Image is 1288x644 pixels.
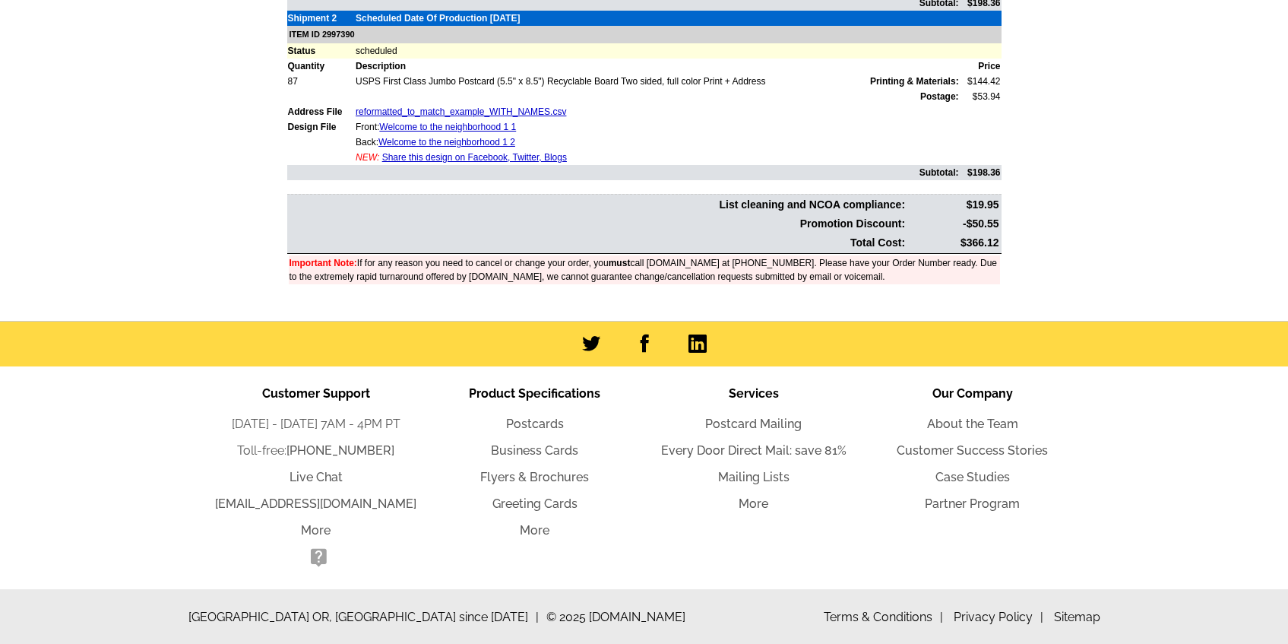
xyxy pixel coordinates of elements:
span: Customer Support [262,386,370,401]
li: Toll-free: [207,442,426,460]
a: Welcome to the neighborhood 1 2 [378,137,515,148]
a: Live Chat [290,470,343,484]
td: scheduled [355,43,1002,59]
a: reformatted_to_match_example_WITH_NAMES.csv [356,106,566,117]
td: Total Cost: [289,234,907,252]
a: [PHONE_NUMBER] [286,443,394,458]
td: $198.36 [960,165,1002,180]
td: Shipment 2 [287,11,355,26]
span: [GEOGRAPHIC_DATA] OR, [GEOGRAPHIC_DATA] since [DATE] [188,608,539,627]
a: [EMAIL_ADDRESS][DOMAIN_NAME] [215,496,416,511]
td: Status [287,43,355,59]
td: $53.94 [960,89,1002,104]
li: [DATE] - [DATE] 7AM - 4PM PT [207,415,426,433]
a: About the Team [927,417,1018,431]
td: Subtotal: [287,165,960,180]
td: $19.95 [907,196,999,214]
a: Customer Success Stories [897,443,1048,458]
span: Printing & Materials: [870,75,959,88]
a: Partner Program [925,496,1020,511]
td: Back: [355,135,960,150]
span: NEW: [356,152,379,163]
td: Promotion Discount: [289,215,907,233]
td: 87 [287,74,355,89]
td: Design File [287,119,355,135]
font: Important Note: [290,258,357,268]
b: must [609,258,631,268]
a: Postcard Mailing [705,417,802,431]
a: Postcards [506,417,564,431]
a: Privacy Policy [954,610,1043,624]
a: Mailing Lists [718,470,790,484]
td: List cleaning and NCOA compliance: [289,196,907,214]
a: Greeting Cards [492,496,578,511]
span: Our Company [932,386,1013,401]
td: Price [960,59,1002,74]
a: Share this design on Facebook, Twitter, Blogs [382,152,567,163]
td: If for any reason you need to cancel or change your order, you call [DOMAIN_NAME] at [PHONE_NUMBE... [289,255,1000,284]
a: Terms & Conditions [824,610,943,624]
td: Address File [287,104,355,119]
td: -$50.55 [907,215,999,233]
a: Every Door Direct Mail: save 81% [661,443,847,458]
a: Business Cards [491,443,578,458]
td: USPS First Class Jumbo Postcard (5.5" x 8.5") Recyclable Board Two sided, full color Print + Address [355,74,960,89]
td: Quantity [287,59,355,74]
td: ITEM ID 2997390 [287,26,1002,43]
td: Front: [355,119,960,135]
span: Product Specifications [469,386,600,401]
td: Description [355,59,960,74]
a: More [520,523,549,538]
a: Flyers & Brochures [480,470,589,484]
iframe: LiveChat chat widget [984,290,1288,644]
span: Services [729,386,779,401]
span: © 2025 [DOMAIN_NAME] [546,608,685,627]
a: More [739,496,768,511]
td: $144.42 [960,74,1002,89]
a: More [301,523,331,538]
strong: Postage: [920,91,959,102]
td: Scheduled Date Of Production [DATE] [355,11,1002,26]
a: Case Studies [935,470,1010,484]
a: Welcome to the neighborhood 1 1 [379,122,516,132]
td: $366.12 [907,234,999,252]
